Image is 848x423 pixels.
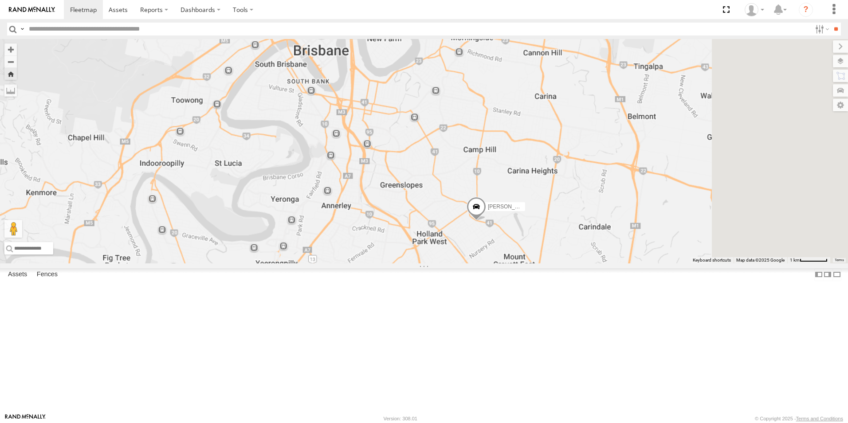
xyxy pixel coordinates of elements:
button: Map Scale: 1 km per 59 pixels [787,257,830,263]
div: Version: 308.01 [384,416,417,421]
div: Marco DiBenedetto [742,3,767,16]
div: © Copyright 2025 - [755,416,843,421]
button: Zoom out [4,55,17,68]
i: ? [799,3,813,17]
span: 1 km [790,258,800,262]
button: Zoom in [4,43,17,55]
a: Visit our Website [5,414,46,423]
button: Keyboard shortcuts [693,257,731,263]
label: Search Query [19,23,26,35]
label: Map Settings [833,99,848,111]
label: Hide Summary Table [832,268,841,281]
a: Terms (opens in new tab) [835,258,844,262]
label: Fences [32,268,62,281]
a: Terms and Conditions [796,416,843,421]
label: Dock Summary Table to the Left [814,268,823,281]
span: [PERSON_NAME] [488,204,532,210]
label: Assets [4,268,31,281]
label: Dock Summary Table to the Right [823,268,832,281]
img: rand-logo.svg [9,7,55,13]
button: Drag Pegman onto the map to open Street View [4,220,22,238]
span: Map data ©2025 Google [736,258,785,262]
label: Search Filter Options [812,23,831,35]
button: Zoom Home [4,68,17,80]
label: Measure [4,84,17,97]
